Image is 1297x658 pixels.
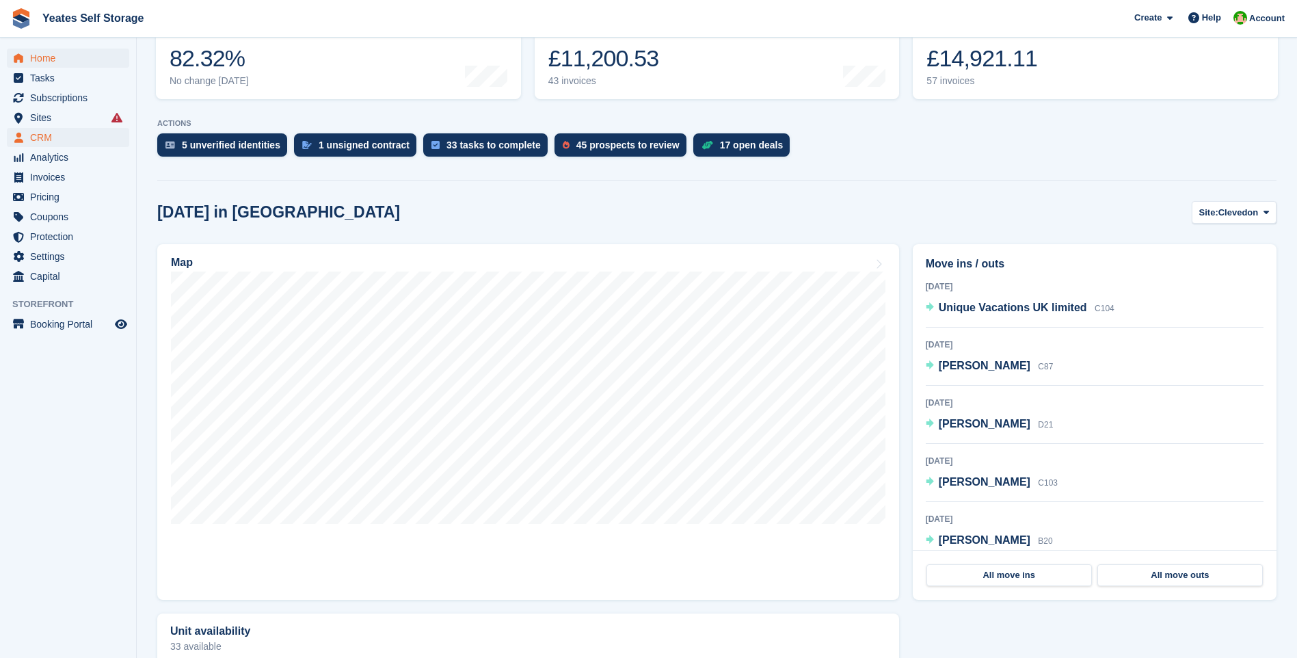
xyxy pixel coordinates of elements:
a: Unique Vacations UK limited C104 [926,300,1114,317]
span: Protection [30,227,112,246]
span: [PERSON_NAME] [939,476,1030,488]
span: [PERSON_NAME] [939,418,1030,430]
a: menu [7,247,129,266]
a: menu [7,108,129,127]
span: C104 [1095,304,1114,313]
a: Occupancy 82.32% No change [DATE] [156,12,521,99]
span: Site: [1199,206,1218,220]
div: 45 prospects to review [576,140,680,150]
div: [DATE] [926,513,1263,525]
img: Angela Field [1233,11,1247,25]
img: verify_identity-adf6edd0f0f0b5bbfe63781bf79b02c33cf7c696d77639b501bdc392416b5a36.svg [165,141,175,149]
span: Subscriptions [30,88,112,107]
span: Tasks [30,68,112,88]
i: Smart entry sync failures have occurred [111,112,122,123]
a: [PERSON_NAME] C87 [926,358,1054,376]
span: Clevedon [1218,206,1259,220]
img: stora-icon-8386f47178a22dfd0bd8f6a31ec36ba5ce8667c1dd55bd0f319d3a0aa187defe.svg [11,8,31,29]
span: Create [1134,11,1162,25]
a: menu [7,128,129,147]
a: 33 tasks to complete [423,133,554,163]
span: Help [1202,11,1221,25]
div: [DATE] [926,339,1263,351]
button: Site: Clevedon [1192,201,1276,224]
h2: Move ins / outs [926,256,1263,272]
span: Capital [30,267,112,286]
span: D21 [1038,420,1053,430]
div: 57 invoices [926,75,1037,87]
p: ACTIONS [157,119,1276,128]
a: [PERSON_NAME] B20 [926,532,1053,550]
a: menu [7,168,129,187]
a: menu [7,267,129,286]
div: [DATE] [926,397,1263,409]
a: 45 prospects to review [554,133,693,163]
a: menu [7,227,129,246]
span: [PERSON_NAME] [939,360,1030,371]
a: menu [7,148,129,167]
img: task-75834270c22a3079a89374b754ae025e5fb1db73e45f91037f5363f120a921f8.svg [431,141,440,149]
a: Preview store [113,316,129,332]
a: 5 unverified identities [157,133,294,163]
div: 1 unsigned contract [319,140,410,150]
div: 33 tasks to complete [446,140,541,150]
div: £11,200.53 [548,44,659,73]
a: [PERSON_NAME] D21 [926,416,1054,434]
a: Map [157,244,899,600]
span: Booking Portal [30,315,112,334]
div: £14,921.11 [926,44,1037,73]
h2: [DATE] in [GEOGRAPHIC_DATA] [157,203,400,222]
a: 1 unsigned contract [294,133,423,163]
a: All move ins [926,564,1092,586]
span: Home [30,49,112,68]
span: Analytics [30,148,112,167]
span: Coupons [30,207,112,226]
a: All move outs [1097,564,1263,586]
a: menu [7,207,129,226]
span: C87 [1038,362,1053,371]
div: 5 unverified identities [182,140,280,150]
span: Sites [30,108,112,127]
a: menu [7,68,129,88]
span: C103 [1038,478,1058,488]
a: Yeates Self Storage [37,7,150,29]
span: Settings [30,247,112,266]
a: [PERSON_NAME] C103 [926,474,1058,492]
a: menu [7,88,129,107]
span: Pricing [30,187,112,207]
div: [DATE] [926,280,1263,293]
a: 17 open deals [693,133,797,163]
a: Awaiting payment £14,921.11 57 invoices [913,12,1278,99]
div: 17 open deals [720,140,784,150]
div: [DATE] [926,455,1263,467]
img: deal-1b604bf984904fb50ccaf53a9ad4b4a5d6e5aea283cecdc64d6e3604feb123c2.svg [701,140,713,150]
h2: Unit availability [170,625,250,637]
div: 82.32% [170,44,249,73]
span: Storefront [12,298,136,311]
div: 43 invoices [548,75,659,87]
img: prospect-51fa495bee0391a8d652442698ab0144808aea92771e9ea1ae160a38d050c398.svg [563,141,570,149]
span: Unique Vacations UK limited [939,302,1087,313]
a: Month-to-date sales £11,200.53 43 invoices [535,12,900,99]
span: B20 [1038,536,1052,546]
h2: Map [171,256,193,269]
span: CRM [30,128,112,147]
img: contract_signature_icon-13c848040528278c33f63329250d36e43548de30e8caae1d1a13099fd9432cc5.svg [302,141,312,149]
p: 33 available [170,642,886,651]
div: No change [DATE] [170,75,249,87]
a: menu [7,187,129,207]
a: menu [7,49,129,68]
span: [PERSON_NAME] [939,534,1030,546]
span: Invoices [30,168,112,187]
span: Account [1249,12,1285,25]
a: menu [7,315,129,334]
